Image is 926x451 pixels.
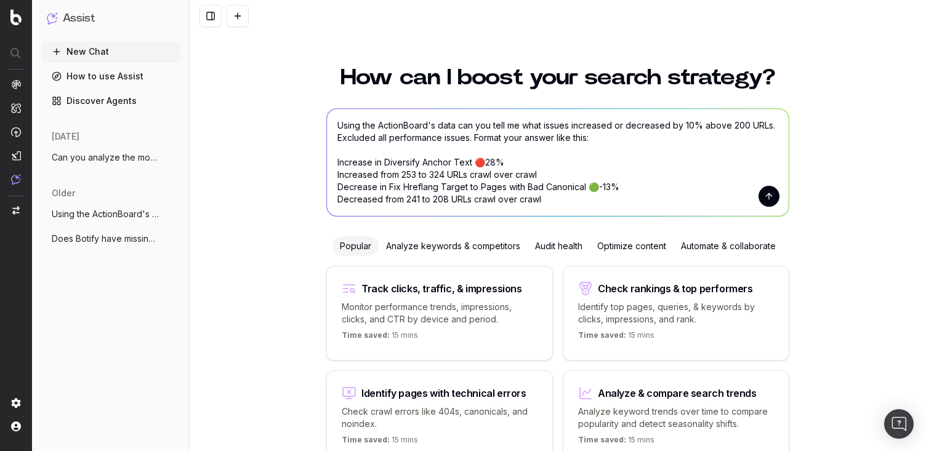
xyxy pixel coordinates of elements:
span: Does Botify have missing image alt text [52,233,160,245]
img: My account [11,421,21,431]
span: Time saved: [578,330,626,340]
h1: How can I boost your search strategy? [326,66,789,89]
p: Check crawl errors like 404s, canonicals, and noindex. [342,405,537,430]
button: Does Botify have missing image alt text [42,229,180,249]
span: Using the ActionBoard's data can you tel [52,208,160,220]
img: Analytics [11,79,21,89]
div: Automate & collaborate [674,236,783,256]
button: Can you analyze the most recent ActionBo [42,148,180,167]
span: Time saved: [342,330,390,340]
button: Using the ActionBoard's data can you tel [42,204,180,224]
img: Assist [11,174,21,185]
span: Can you analyze the most recent ActionBo [52,151,160,164]
p: 15 mins [342,435,418,450]
img: Botify logo [10,9,22,25]
img: Studio [11,151,21,161]
div: Open Intercom Messenger [884,409,914,439]
span: Time saved: [342,435,390,444]
span: [DATE] [52,130,79,143]
img: Switch project [12,206,20,215]
div: Optimize content [590,236,674,256]
div: Analyze keywords & competitors [379,236,528,256]
div: Identify pages with technical errors [361,388,526,398]
a: Discover Agents [42,91,180,111]
p: Identify top pages, queries, & keywords by clicks, impressions, and rank. [578,301,774,325]
img: Assist [47,12,58,24]
div: Popular [332,236,379,256]
p: Analyze keyword trends over time to compare popularity and detect seasonality shifts. [578,405,774,430]
button: New Chat [42,42,180,62]
p: 15 mins [578,435,654,450]
img: Intelligence [11,103,21,113]
img: Activation [11,127,21,137]
p: 15 mins [578,330,654,345]
img: Setting [11,398,21,408]
div: Audit health [528,236,590,256]
textarea: Using the ActionBoard's data can you tell me what issues increased or decreased by 10% above 200 ... [327,109,789,216]
div: Analyze & compare search trends [598,388,757,398]
p: 15 mins [342,330,418,345]
span: older [52,187,75,199]
p: Monitor performance trends, impressions, clicks, and CTR by device and period. [342,301,537,325]
a: How to use Assist [42,66,180,86]
div: Track clicks, traffic, & impressions [361,284,522,293]
button: Assist [47,10,175,27]
span: Time saved: [578,435,626,444]
h1: Assist [63,10,95,27]
div: Check rankings & top performers [598,284,753,293]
